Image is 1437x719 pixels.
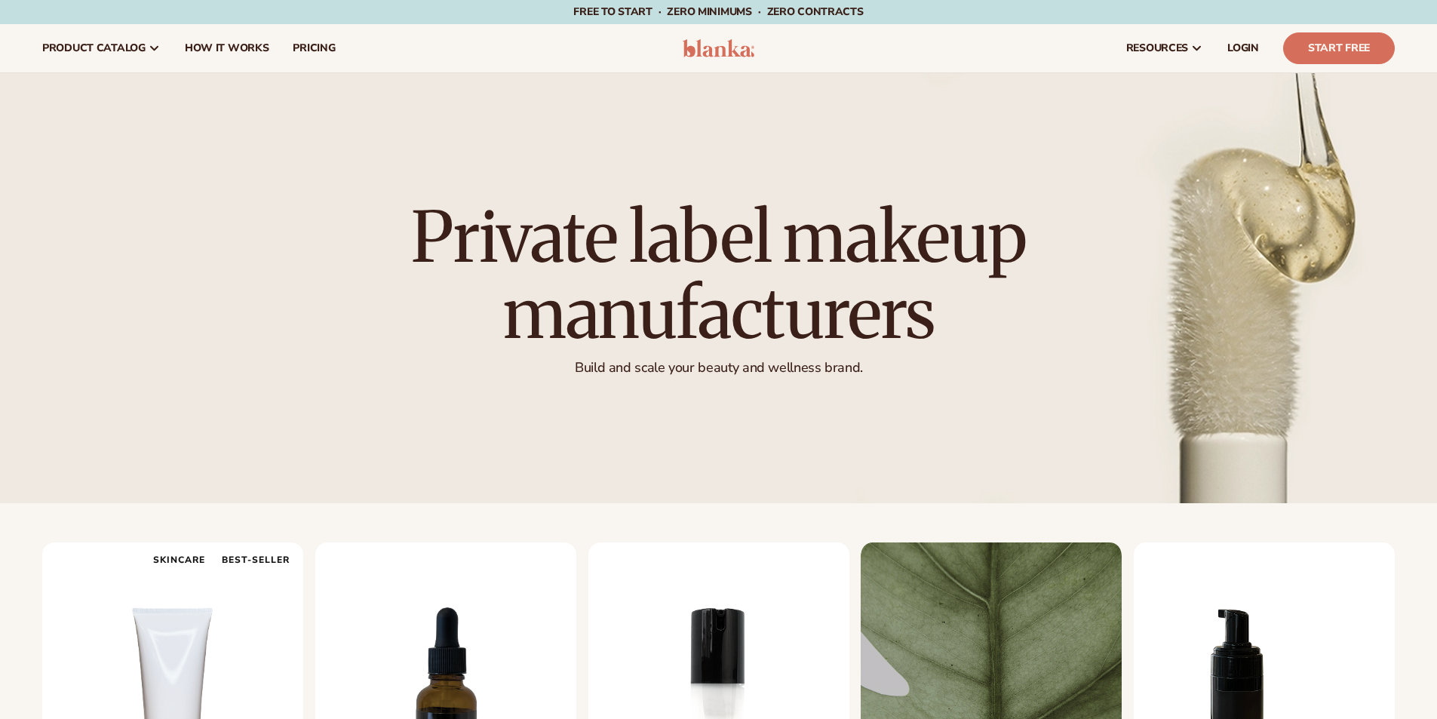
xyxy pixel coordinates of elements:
[683,39,754,57] img: logo
[173,24,281,72] a: How It Works
[42,42,146,54] span: product catalog
[293,42,335,54] span: pricing
[281,24,347,72] a: pricing
[1227,42,1259,54] span: LOGIN
[1114,24,1215,72] a: resources
[383,360,1055,377] p: Build and scale your beauty and wellness brand.
[383,199,1055,352] h2: Private label makeup manufacturers
[1283,32,1395,64] a: Start Free
[573,5,863,19] span: Free to start · ZERO minimums · ZERO contracts
[185,42,269,54] span: How It Works
[1215,24,1271,72] a: LOGIN
[30,24,173,72] a: product catalog
[1126,42,1188,54] span: resources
